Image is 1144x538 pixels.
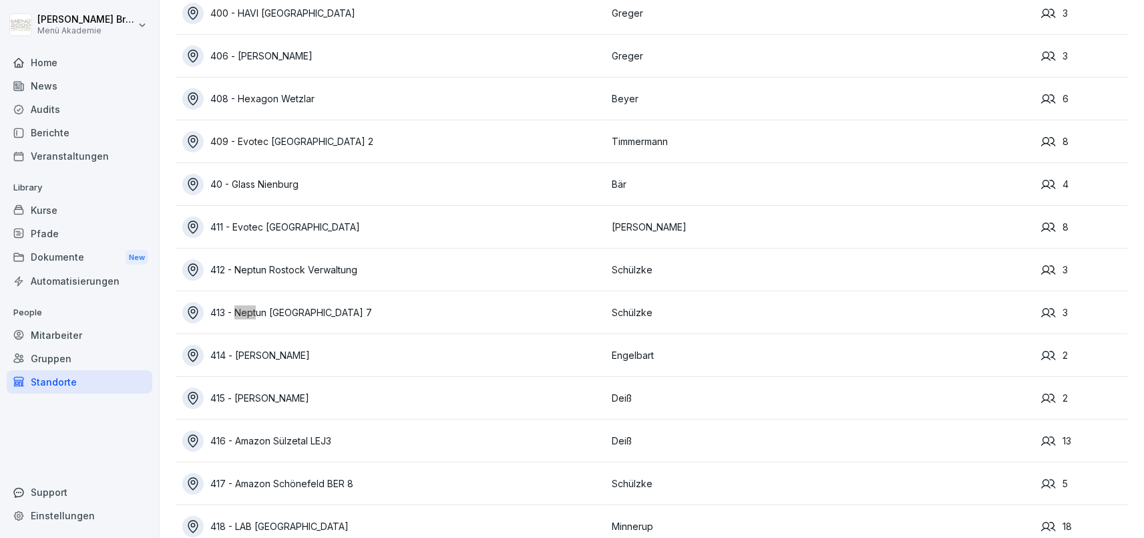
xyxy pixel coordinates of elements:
div: 3 [1041,263,1128,277]
a: 40 - Glass Nienburg [182,174,605,195]
div: 3 [1041,6,1128,21]
a: 411 - Evotec [GEOGRAPHIC_DATA] [182,217,605,238]
p: Menü Akademie [37,26,135,35]
td: Beyer [605,78,1034,120]
a: Kurse [7,198,152,222]
td: Schülzke [605,249,1034,291]
td: Engelbart [605,334,1034,377]
a: 412 - Neptun Rostock Verwaltung [182,259,605,281]
div: 5 [1041,477,1128,491]
a: 417 - Amazon Schönefeld BER 8 [182,473,605,495]
div: 2 [1041,391,1128,406]
a: Veranstaltungen [7,144,152,168]
td: Bär [605,163,1034,206]
a: Automatisierungen [7,269,152,293]
div: 8 [1041,220,1128,235]
div: 3 [1041,305,1128,320]
p: People [7,302,152,323]
td: [PERSON_NAME] [605,206,1034,249]
td: Schülzke [605,462,1034,505]
a: Standorte [7,370,152,394]
td: Deiß [605,377,1034,420]
a: News [7,74,152,98]
p: [PERSON_NAME] Bruns [37,14,135,25]
td: Schülzke [605,291,1034,334]
div: 6 [1041,92,1128,106]
a: 406 - [PERSON_NAME] [182,45,605,67]
div: New [126,250,148,265]
div: 2 [1041,348,1128,363]
a: DokumenteNew [7,245,152,270]
td: Timmermann [605,120,1034,163]
a: 408 - Hexagon Wetzlar [182,88,605,110]
div: 3 [1041,49,1128,63]
a: 418 - LAB [GEOGRAPHIC_DATA] [182,516,605,537]
a: 400 - HAVI [GEOGRAPHIC_DATA] [182,3,605,24]
a: Gruppen [7,347,152,370]
a: 414 - [PERSON_NAME] [182,345,605,366]
a: Audits [7,98,152,121]
p: Library [7,177,152,198]
td: Deiß [605,420,1034,462]
div: Dokumente [7,245,152,270]
a: Mitarbeiter [7,323,152,347]
td: Greger [605,35,1034,78]
div: 13 [1041,434,1128,448]
a: 413 - Neptun [GEOGRAPHIC_DATA] 7 [182,302,605,323]
a: Einstellungen [7,504,152,527]
a: Berichte [7,121,152,144]
div: 18 [1041,519,1128,534]
div: 8 [1041,134,1128,149]
a: 416 - Amazon Sülzetal LEJ3 [182,430,605,452]
a: 415 - [PERSON_NAME] [182,388,605,409]
a: Home [7,51,152,74]
a: 409 - Evotec [GEOGRAPHIC_DATA] 2 [182,131,605,152]
div: Support [7,481,152,504]
div: 4 [1041,177,1128,192]
a: Pfade [7,222,152,245]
